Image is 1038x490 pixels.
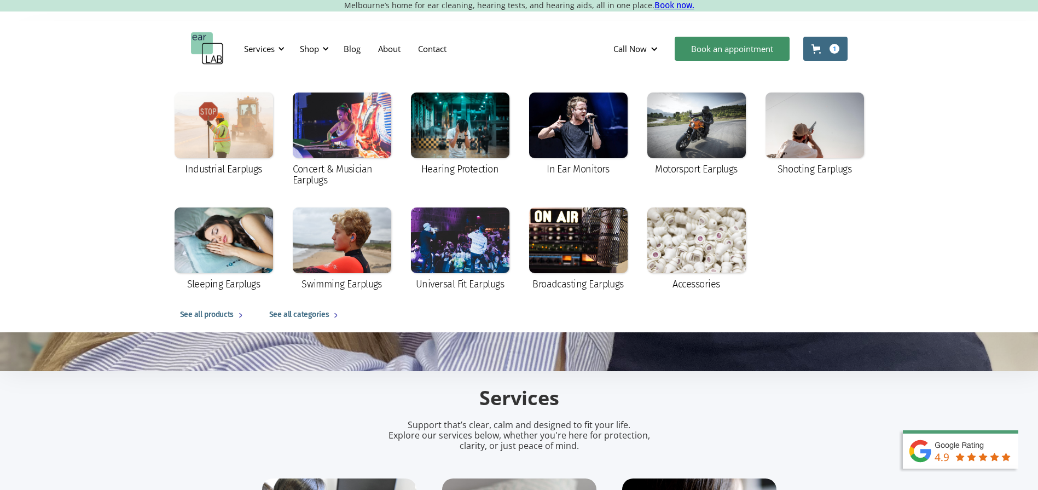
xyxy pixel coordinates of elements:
a: Universal Fit Earplugs [405,202,515,297]
div: In Ear Monitors [547,164,610,175]
div: Industrial Earplugs [185,164,262,175]
a: home [191,32,224,65]
div: Accessories [672,279,720,290]
div: Call Now [605,32,669,65]
a: Sleeping Earplugs [169,202,279,297]
a: Industrial Earplugs [169,87,279,182]
div: Shooting Earplugs [778,164,852,175]
a: Concert & Musician Earplugs [287,87,397,193]
a: Accessories [642,202,751,297]
a: Motorsport Earplugs [642,87,751,182]
a: Book an appointment [675,37,790,61]
a: Hearing Protection [405,87,515,182]
div: Swimming Earplugs [301,279,382,290]
a: Contact [409,33,455,65]
a: Broadcasting Earplugs [524,202,633,297]
div: Shop [300,43,319,54]
div: Sleeping Earplugs [187,279,260,290]
div: Hearing Protection [421,164,498,175]
a: About [369,33,409,65]
div: 1 [830,44,839,54]
a: In Ear Monitors [524,87,633,182]
a: Open cart containing 1 items [803,37,848,61]
div: Concert & Musician Earplugs [293,164,391,186]
div: Motorsport Earplugs [655,164,738,175]
a: Swimming Earplugs [287,202,397,297]
div: Shop [293,32,332,65]
div: Services [244,43,275,54]
div: Broadcasting Earplugs [532,279,624,290]
a: Shooting Earplugs [760,87,869,182]
a: See all categories [258,297,353,332]
div: Universal Fit Earplugs [416,279,504,290]
div: Services [237,32,288,65]
div: See all categories [269,308,329,321]
a: See all products [169,297,258,332]
h2: Services [262,385,776,411]
div: See all products [180,308,234,321]
a: Blog [335,33,369,65]
div: Call Now [613,43,647,54]
p: Support that’s clear, calm and designed to fit your life. Explore our services below, whether you... [374,420,664,452]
